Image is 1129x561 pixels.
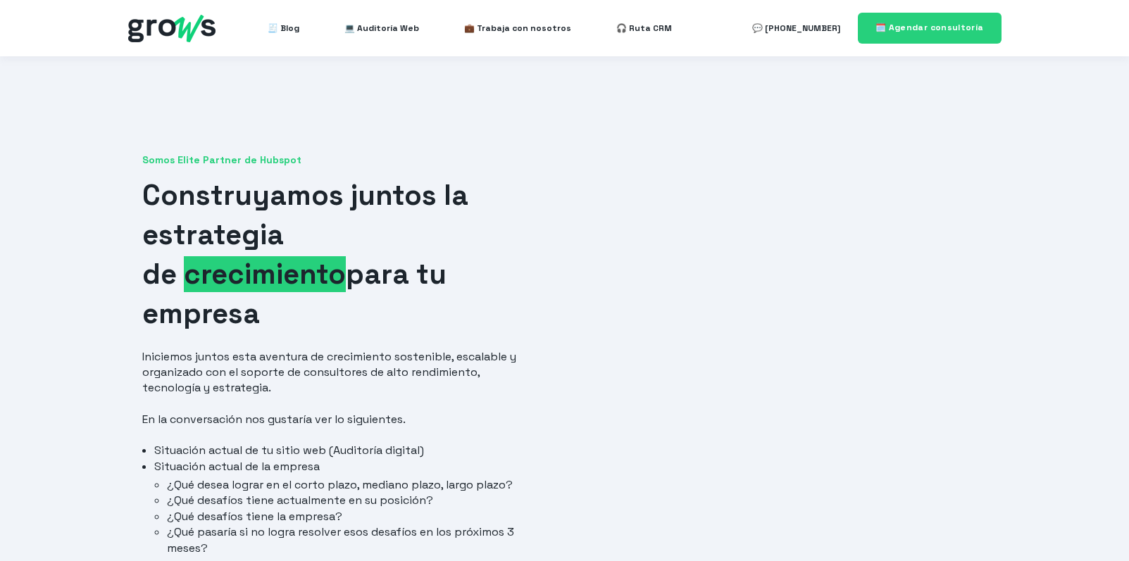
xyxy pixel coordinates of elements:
[875,22,984,33] span: 🗓️ Agendar consultoría
[268,14,299,42] a: 🧾 Blog
[464,14,571,42] a: 💼 Trabaja con nosotros
[142,412,539,427] p: En la conversación nos gustaría ver lo siguientes.
[142,349,539,396] p: Iniciemos juntos esta aventura de crecimiento sostenible, escalable y organizado con el soporte d...
[167,477,539,493] li: ¿Qué desea lograr en el corto plazo, mediano plazo, largo plazo?
[167,509,539,524] li: ¿Qué desafíos tiene la empresa?
[167,493,539,508] li: ¿Qué desafíos tiene actualmente en su posición?
[128,15,216,42] img: grows - hubspot
[154,459,539,556] li: Situación actual de la empresa
[616,14,672,42] a: 🎧 Ruta CRM
[154,443,539,458] li: Situación actual de tu sitio web (Auditoría digital)
[167,524,539,556] li: ¿Qué pasaría si no logra resolver esos desafíos en los próximos 3 meses?
[142,176,539,334] h1: Construyamos juntos la estrategia de para tu empresa
[344,14,419,42] a: 💻 Auditoría Web
[752,14,840,42] a: 💬 [PHONE_NUMBER]
[142,153,539,168] span: Somos Elite Partner de Hubspot
[184,256,346,292] span: crecimiento
[858,13,1002,43] a: 🗓️ Agendar consultoría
